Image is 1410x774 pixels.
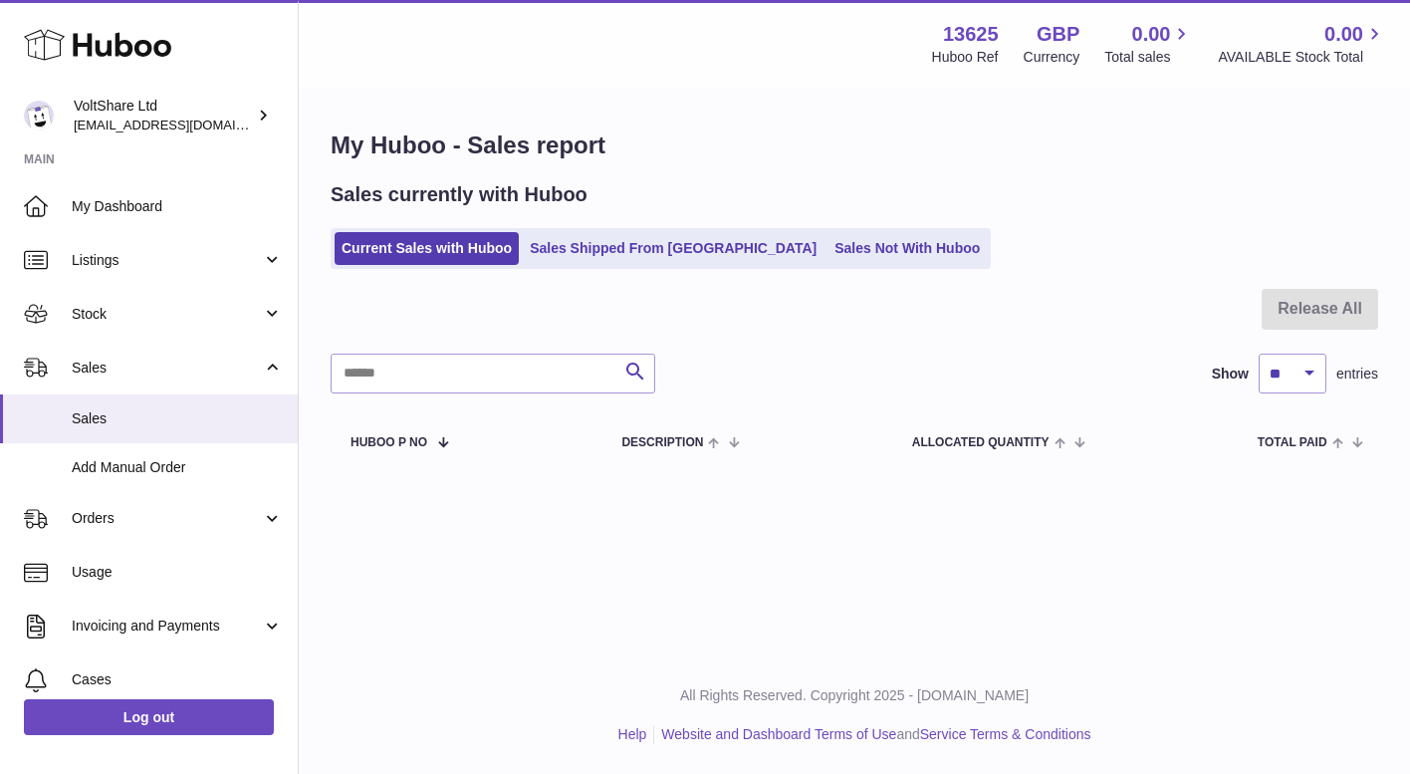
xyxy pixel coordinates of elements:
strong: 13625 [943,21,999,48]
strong: GBP [1037,21,1079,48]
span: entries [1336,365,1378,384]
span: Usage [72,563,283,582]
a: 0.00 Total sales [1104,21,1193,67]
span: Cases [72,670,283,689]
span: Total paid [1258,436,1327,449]
a: Service Terms & Conditions [920,726,1091,742]
h1: My Huboo - Sales report [331,129,1378,161]
img: info@voltshare.co.uk [24,101,54,130]
div: VoltShare Ltd [74,97,253,134]
li: and [654,725,1090,744]
a: Log out [24,699,274,735]
span: Invoicing and Payments [72,617,262,636]
span: 0.00 [1132,21,1171,48]
span: Total sales [1104,48,1193,67]
span: Huboo P no [351,436,427,449]
a: 0.00 AVAILABLE Stock Total [1218,21,1386,67]
span: 0.00 [1324,21,1363,48]
h2: Sales currently with Huboo [331,181,587,208]
label: Show [1212,365,1249,384]
p: All Rights Reserved. Copyright 2025 - [DOMAIN_NAME] [315,686,1394,705]
span: Orders [72,509,262,528]
span: Stock [72,305,262,324]
div: Currency [1024,48,1080,67]
div: Huboo Ref [932,48,999,67]
a: Help [618,726,647,742]
span: Sales [72,409,283,428]
a: Sales Not With Huboo [827,232,987,265]
span: ALLOCATED Quantity [912,436,1050,449]
a: Current Sales with Huboo [335,232,519,265]
span: My Dashboard [72,197,283,216]
span: Add Manual Order [72,458,283,477]
span: AVAILABLE Stock Total [1218,48,1386,67]
span: Description [621,436,703,449]
a: Sales Shipped From [GEOGRAPHIC_DATA] [523,232,823,265]
span: Sales [72,359,262,378]
a: Website and Dashboard Terms of Use [661,726,896,742]
span: Listings [72,251,262,270]
span: [EMAIL_ADDRESS][DOMAIN_NAME] [74,117,293,132]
